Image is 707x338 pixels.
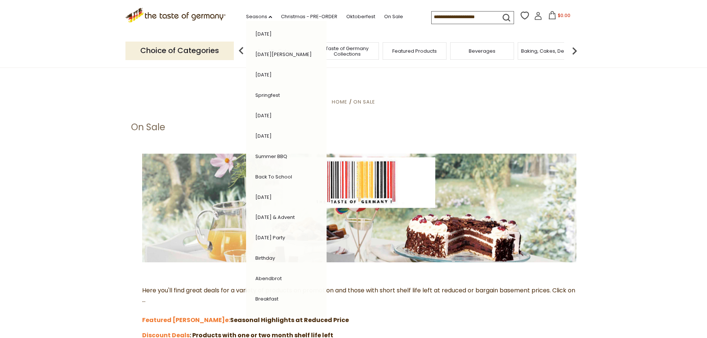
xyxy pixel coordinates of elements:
a: [DATE][PERSON_NAME] [255,51,312,58]
a: Springfest [255,92,280,99]
a: Beverages [469,48,495,54]
a: Featured Products [392,48,437,54]
a: [DATE] & Advent [255,214,295,221]
a: Seasons [246,13,272,21]
a: [DATE] [255,30,272,37]
a: On Sale [353,98,375,105]
a: Featured [PERSON_NAME] [142,316,225,324]
button: $0.00 [544,11,575,22]
span: Here you'll find great deals for a variety of products on promotion and those with short shelf li... [142,286,575,324]
a: Taste of Germany Collections [317,46,377,57]
strong: Seasonal Highlights at Reduced Price [225,316,349,324]
span: $0.00 [558,12,570,19]
a: [DATE] Party [255,234,285,241]
img: the-taste-of-germany-barcode-3.jpg [142,154,576,262]
a: Home [332,98,347,105]
a: On Sale [384,13,403,21]
a: Back to School [255,173,292,180]
img: next arrow [567,43,582,58]
a: [DATE] [255,71,272,78]
a: Birthday [255,255,275,262]
h1: On Sale [131,122,165,133]
a: e: [225,316,230,324]
a: [DATE] [255,112,272,119]
a: Oktoberfest [346,13,375,21]
img: previous arrow [234,43,249,58]
a: Abendbrot [255,275,282,282]
a: [DATE] [255,194,272,201]
a: Baking, Cakes, Desserts [521,48,579,54]
a: [DATE] [255,132,272,140]
p: Choice of Categories [125,42,234,60]
a: Summer BBQ [255,153,287,160]
a: Christmas - PRE-ORDER [281,13,337,21]
a: Breakfast [255,295,278,302]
